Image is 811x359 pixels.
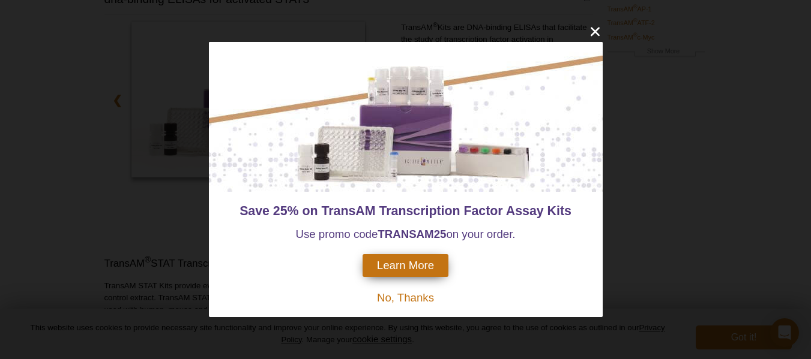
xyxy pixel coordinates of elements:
span: Save 25% on TransAM Transcription Factor Assay Kits [240,204,571,218]
span: Learn More [377,259,434,272]
strong: TRANSAM [378,228,433,240]
span: Use promo code on your order. [295,228,515,240]
button: close [588,24,603,39]
strong: 25 [434,228,447,240]
span: No, Thanks [377,291,434,304]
